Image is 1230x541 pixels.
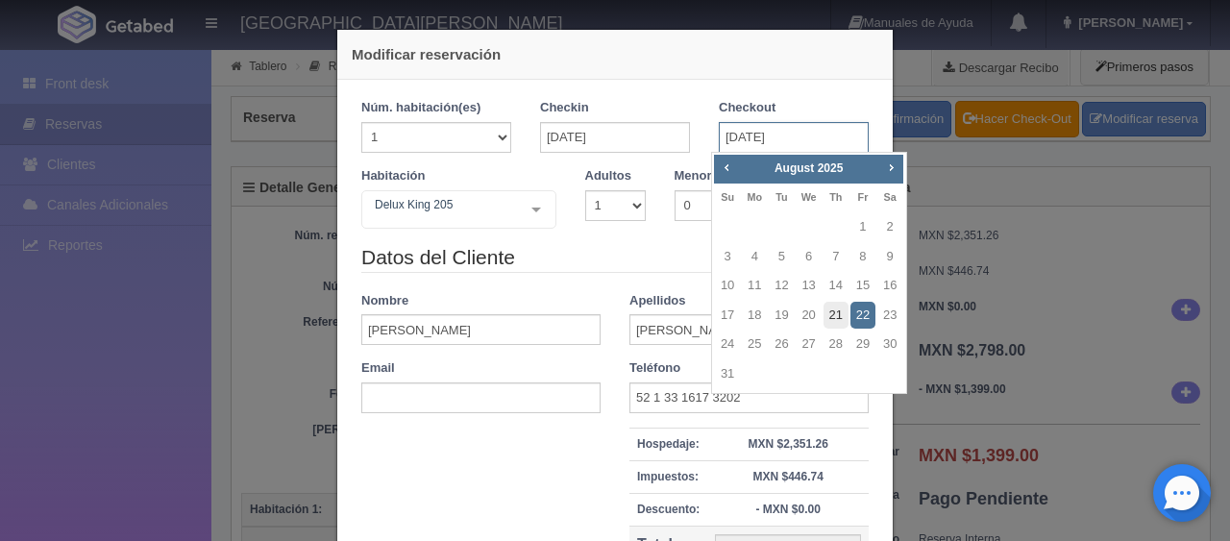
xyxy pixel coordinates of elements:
[797,331,822,358] a: 27
[629,292,686,310] label: Apellidos
[715,302,740,330] a: 17
[797,272,822,300] a: 13
[850,272,875,300] a: 15
[850,243,875,271] a: 8
[747,191,762,203] span: Monday
[775,161,814,175] span: August
[797,302,822,330] a: 20
[824,243,849,271] a: 7
[850,213,875,241] a: 1
[877,331,902,358] a: 30
[629,493,707,526] th: Descuento:
[361,243,869,273] legend: Datos del Cliente
[769,331,794,358] a: 26
[850,331,875,358] a: 29
[361,292,408,310] label: Nombre
[850,302,875,330] a: 22
[818,161,844,175] span: 2025
[775,191,787,203] span: Tuesday
[361,359,395,378] label: Email
[715,243,740,271] a: 3
[715,272,740,300] a: 10
[801,191,817,203] span: Wednesday
[769,272,794,300] a: 12
[352,44,878,64] h4: Modificar reservación
[824,331,849,358] a: 28
[675,167,726,185] label: Menores
[797,243,822,271] a: 6
[769,302,794,330] a: 19
[721,191,734,203] span: Sunday
[629,428,707,460] th: Hospedaje:
[884,191,897,203] span: Saturday
[877,272,902,300] a: 16
[629,460,707,493] th: Impuestos:
[742,302,767,330] a: 18
[585,167,631,185] label: Adultos
[881,157,902,178] a: Next
[715,360,740,388] a: 31
[719,122,869,153] input: DD-MM-AAAA
[361,99,480,117] label: Núm. habitación(es)
[540,99,589,117] label: Checkin
[748,437,827,451] strong: MXN $2,351.26
[370,195,517,214] span: Delux King 205
[824,302,849,330] a: 21
[715,331,740,358] a: 24
[719,99,775,117] label: Checkout
[883,160,898,175] span: Next
[877,213,902,241] a: 2
[752,470,823,483] strong: MXN $446.74
[742,272,767,300] a: 11
[829,191,842,203] span: Thursday
[370,195,381,226] input: Seleccionar hab.
[877,302,902,330] a: 23
[769,243,794,271] a: 5
[742,243,767,271] a: 4
[755,503,820,516] strong: - MXN $0.00
[716,157,737,178] a: Prev
[629,359,680,378] label: Teléfono
[858,191,869,203] span: Friday
[824,272,849,300] a: 14
[877,243,902,271] a: 9
[361,167,425,185] label: Habitación
[742,331,767,358] a: 25
[540,122,690,153] input: DD-MM-AAAA
[719,160,734,175] span: Prev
